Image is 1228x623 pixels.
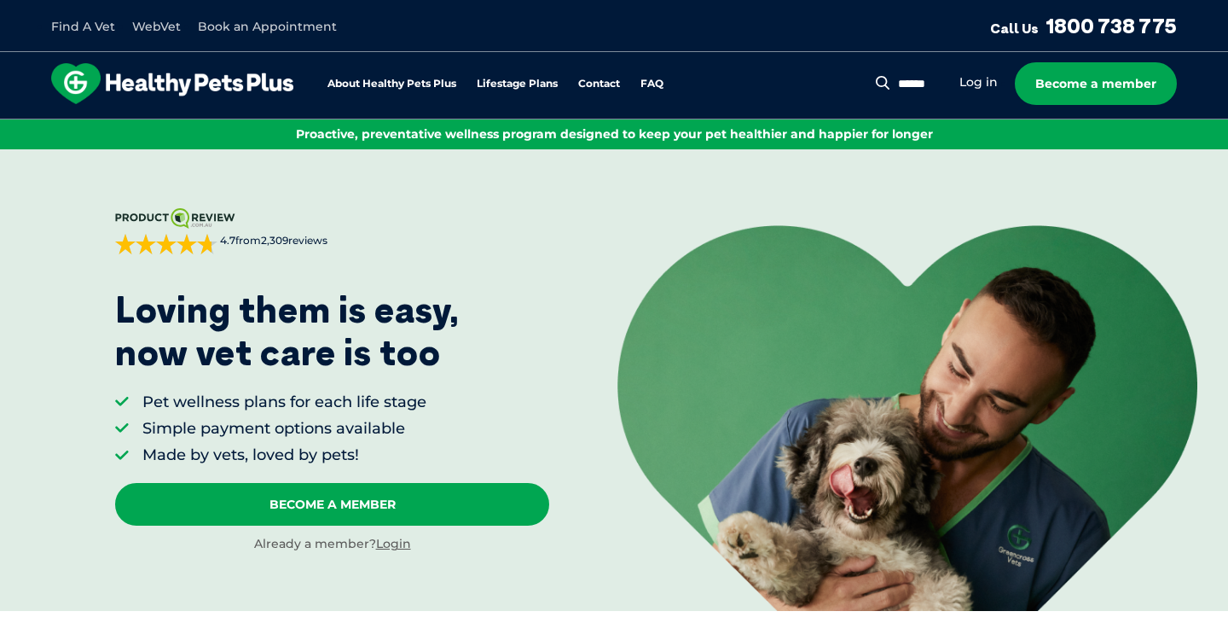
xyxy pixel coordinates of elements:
[132,19,181,34] a: WebVet
[142,445,426,466] li: Made by vets, loved by pets!
[142,418,426,440] li: Simple payment options available
[617,225,1197,611] img: <p>Loving them is easy, <br /> now vet care is too</p>
[990,13,1177,38] a: Call Us1800 738 775
[990,20,1039,37] span: Call Us
[376,536,411,551] a: Login
[115,234,217,254] div: 4.7 out of 5 stars
[959,74,998,90] a: Log in
[640,79,663,90] a: FAQ
[115,536,549,553] div: Already a member?
[115,288,460,375] p: Loving them is easy, now vet care is too
[217,234,327,248] span: from
[142,392,426,413] li: Pet wellness plans for each life stage
[578,79,620,90] a: Contact
[327,79,456,90] a: About Healthy Pets Plus
[220,234,235,247] strong: 4.7
[198,19,337,34] a: Book an Appointment
[51,63,293,104] img: hpp-logo
[115,483,549,526] a: Become A Member
[261,234,327,247] span: 2,309 reviews
[115,208,549,254] a: 4.7from2,309reviews
[1015,62,1177,105] a: Become a member
[296,126,933,142] span: Proactive, preventative wellness program designed to keep your pet healthier and happier for longer
[872,74,894,91] button: Search
[51,19,115,34] a: Find A Vet
[477,79,558,90] a: Lifestage Plans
